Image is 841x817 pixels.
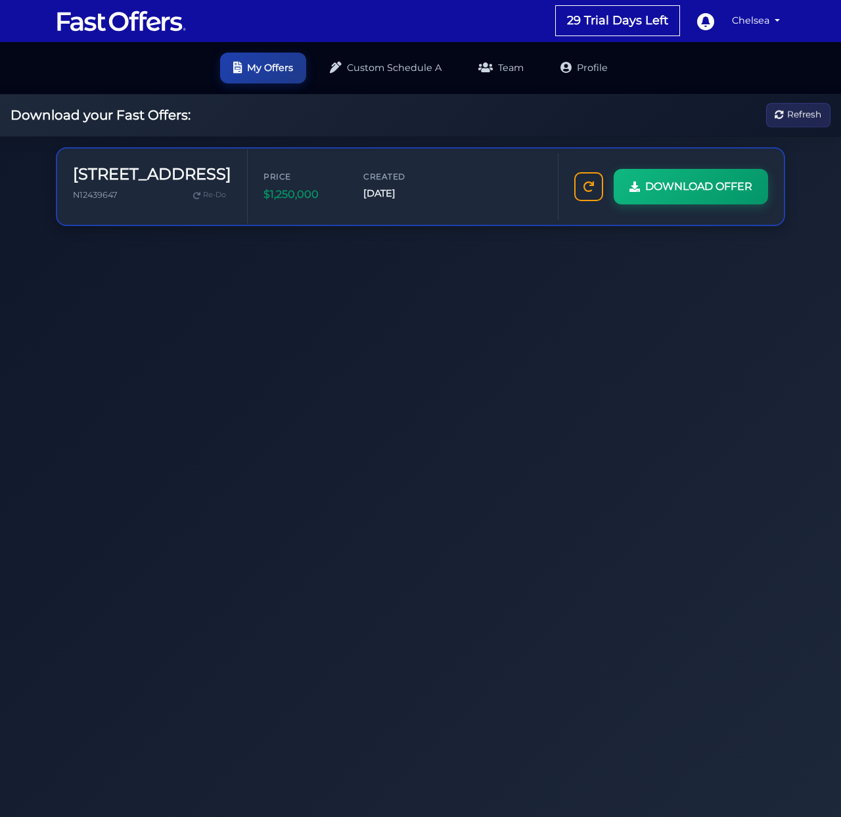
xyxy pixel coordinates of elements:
[263,170,342,183] span: Price
[727,8,785,34] a: Chelsea
[787,108,821,122] span: Refresh
[645,178,752,195] span: DOWNLOAD OFFER
[220,53,306,83] a: My Offers
[203,189,226,201] span: Re-Do
[363,170,442,183] span: Created
[614,169,768,204] a: DOWNLOAD OFFER
[188,187,231,204] a: Re-Do
[11,107,191,123] h2: Download your Fast Offers:
[73,190,118,200] span: N12439647
[465,53,537,83] a: Team
[556,6,679,35] a: 29 Trial Days Left
[263,186,342,203] span: $1,250,000
[317,53,455,83] a: Custom Schedule A
[363,186,442,201] span: [DATE]
[547,53,621,83] a: Profile
[766,103,830,128] button: Refresh
[73,165,231,184] h3: [STREET_ADDRESS]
